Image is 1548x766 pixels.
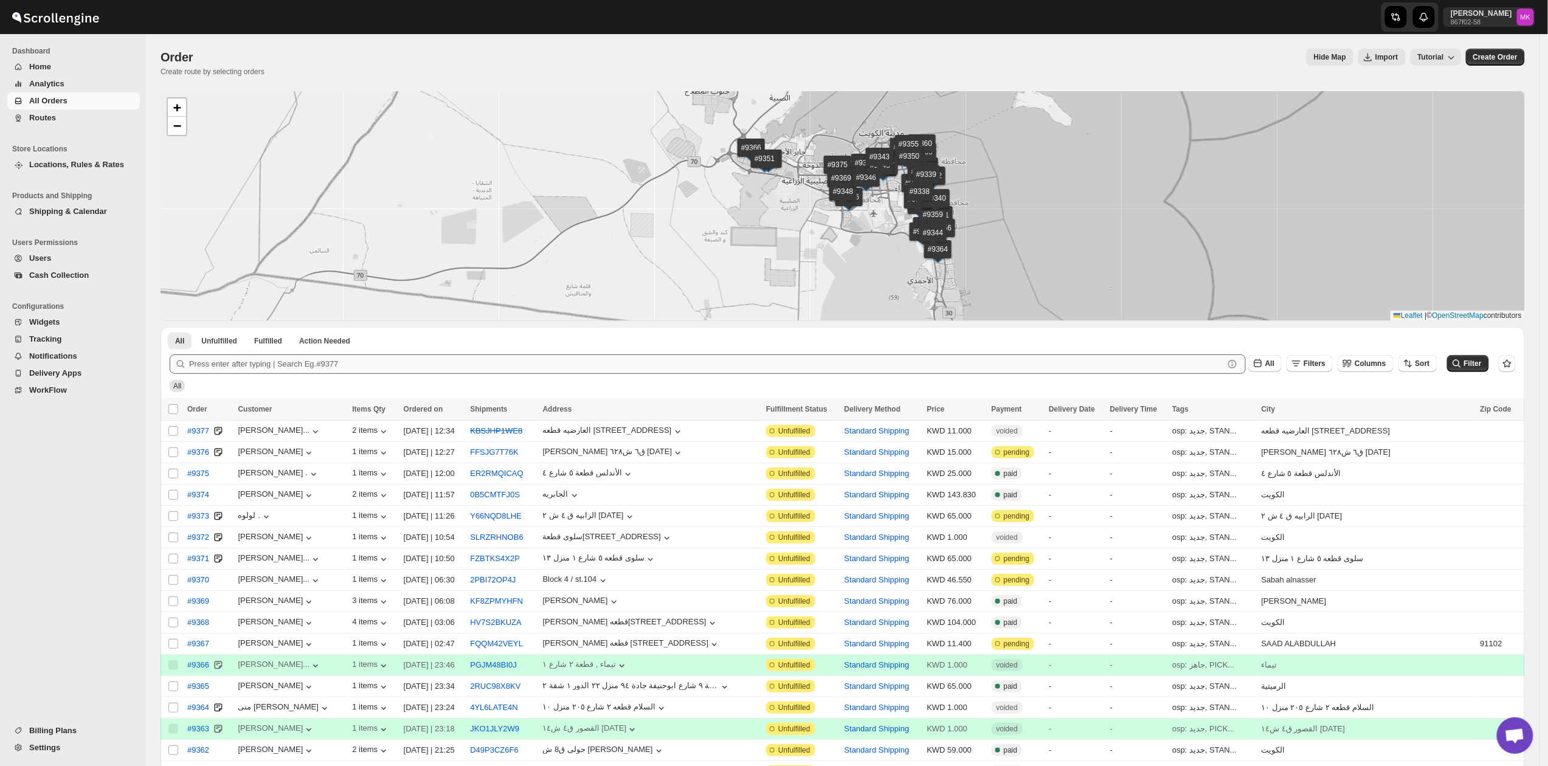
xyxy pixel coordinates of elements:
[845,660,910,669] button: Standard Shipping
[29,96,67,105] span: All Orders
[834,178,852,191] img: Marker
[404,405,443,413] span: Ordered on
[238,617,316,629] button: [PERSON_NAME]
[543,660,617,669] div: تيماء , قطعة ٢ شارع ١
[1447,355,1489,372] button: Filter
[1314,52,1346,62] span: Hide Map
[1338,355,1393,372] button: Columns
[923,176,941,190] img: Marker
[1304,359,1325,368] span: Filters
[292,333,358,350] button: ActionNeeded
[238,681,316,693] button: [PERSON_NAME]
[404,425,463,437] div: [DATE] | 12:34
[470,681,520,691] button: 2RUC98X8KV
[352,489,390,502] button: 2 items
[470,745,518,754] button: D49P3CZ6F6
[845,405,901,413] span: Delivery Method
[352,511,390,523] div: 1 items
[29,334,61,343] span: Tracking
[895,148,913,161] img: Marker
[29,368,81,378] span: Delivery Apps
[12,191,140,201] span: Products and Shipping
[1049,405,1095,413] span: Delivery Date
[543,596,608,605] div: [PERSON_NAME]
[238,468,320,480] div: [PERSON_NAME] .
[238,553,310,562] div: [PERSON_NAME]...
[238,532,316,544] div: [PERSON_NAME]
[7,348,140,365] button: Notifications
[1287,355,1333,372] button: Filters
[927,405,945,413] span: Price
[930,216,948,229] img: Marker
[916,167,934,181] img: Marker
[352,660,390,672] button: 1 items
[543,511,624,520] div: الرابيه ق ٤ ش ٢ [DATE]
[187,574,209,586] span: #9370
[238,405,272,413] span: Customer
[7,314,140,331] button: Widgets
[543,723,639,736] button: القصور ق٤ ش١٤ [DATE]
[1466,49,1525,66] button: Create custom order
[352,468,390,480] button: 1 items
[543,681,731,693] button: الرميثية قطعة ٩ شارع ابوحنيفة جادة ٩٤ منزل ٢٢ الدور ١ شقة ٢
[187,702,209,714] span: #9364
[543,681,719,690] div: الرميثية قطعة ٩ شارع ابوحنيفة جادة ٩٤ منزل ٢٢ الدور ١ شقة ٢
[201,336,237,346] span: Unfulfilled
[187,489,209,501] span: #9374
[470,639,523,648] button: FQQM42VEYL
[238,745,316,757] button: [PERSON_NAME]
[845,511,910,520] button: Standard Shipping
[238,660,322,672] button: [PERSON_NAME]...
[845,469,910,478] button: Standard Shipping
[352,574,390,587] div: 1 items
[180,464,216,483] button: #9375
[1262,425,1473,437] div: العارضيه قطعه [STREET_ADDRESS]
[238,447,316,459] button: [PERSON_NAME]
[187,425,209,437] span: #9377
[470,533,523,542] button: SLRZRHNOB6
[543,745,665,757] button: حولى ق8 ش [PERSON_NAME]
[909,200,927,213] img: Marker
[1481,405,1512,413] span: Zip Code
[470,511,522,520] button: Y66NQD8LHE
[180,421,216,441] button: #9377
[1497,717,1533,754] a: دردشة مفتوحة
[238,426,322,438] button: [PERSON_NAME]...
[7,722,140,739] button: Billing Plans
[238,574,322,587] button: [PERSON_NAME]...
[352,681,390,693] div: 1 items
[845,745,910,754] button: Standard Shipping
[992,405,1022,413] span: Payment
[238,489,316,502] button: [PERSON_NAME]
[918,227,936,240] img: Marker
[871,166,890,179] img: Marker
[1265,359,1274,368] span: All
[470,596,523,606] button: KF8ZPMYHFN
[919,199,938,213] img: Marker
[7,109,140,126] button: Routes
[543,723,627,733] div: القصور ق٤ ش١٤ [DATE]
[352,447,390,459] button: 1 items
[7,156,140,173] button: Locations, Rules & Rates
[180,613,216,632] button: #9368
[543,638,709,647] div: [PERSON_NAME] قطعه [STREET_ADDRESS]
[173,100,181,115] span: +
[29,254,51,263] span: Users
[352,638,390,650] div: 1 items
[352,405,385,413] span: Items Qty
[238,723,316,736] button: [PERSON_NAME]
[900,157,919,170] img: Marker
[180,677,216,696] button: #9365
[543,702,656,711] div: السلام قطعه ٢ شارع ٢٠٥ منزل ١٠
[845,681,910,691] button: Standard Shipping
[1521,13,1531,21] text: MK
[1307,49,1353,66] button: Map action label
[845,724,910,733] button: Standard Shipping
[187,744,209,756] span: #9362
[543,745,653,754] div: حولى ق8 ش [PERSON_NAME]
[543,596,620,608] button: [PERSON_NAME]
